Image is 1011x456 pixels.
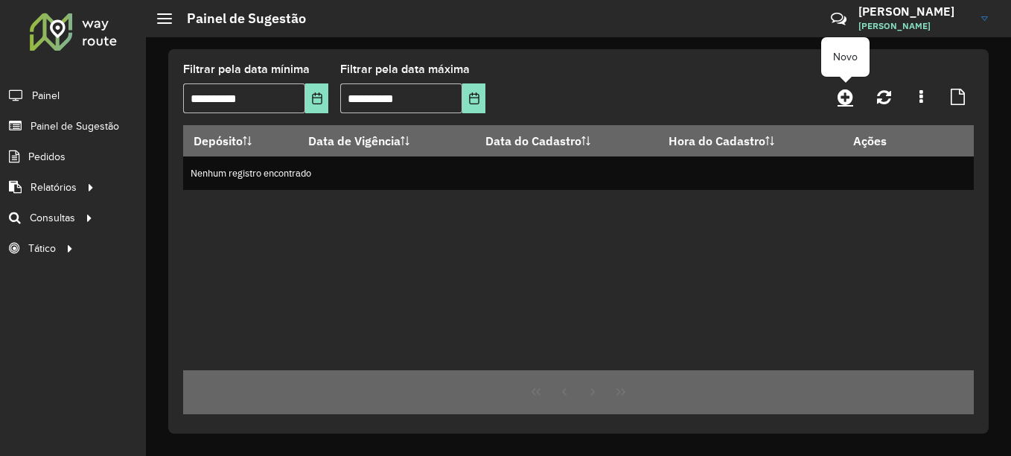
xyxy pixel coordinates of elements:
[28,149,66,165] span: Pedidos
[858,4,970,19] h3: [PERSON_NAME]
[843,125,932,156] th: Ações
[308,133,401,148] font: Data de Vigência
[32,88,60,104] span: Painel
[462,83,485,113] button: Elija la fecha
[485,133,581,148] font: Data do Cadastro
[28,241,56,256] span: Tático
[823,3,855,35] a: Contato Rápido
[31,180,77,195] span: Relatórios
[172,10,306,27] h2: Painel de Sugestão
[340,63,470,75] font: Filtrar pela data máxima
[30,210,75,226] span: Consultas
[183,156,974,190] td: Nenhum registro encontrado
[858,19,970,33] span: [PERSON_NAME]
[669,133,765,148] font: Hora do Cadastro
[194,133,243,148] font: Depósito
[821,37,870,77] div: Novo
[31,118,119,134] span: Painel de Sugestão
[305,83,328,113] button: Elija la fecha
[183,63,310,75] font: Filtrar pela data mínima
